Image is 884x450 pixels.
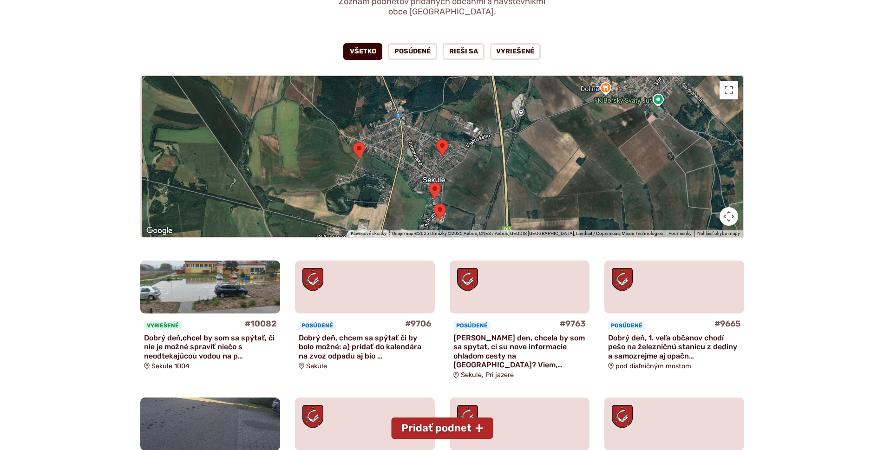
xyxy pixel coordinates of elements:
[295,261,435,374] a: #9706 Posúdené Dobrý deň, chcem sa spýtať či by bolo možné: a) pridať do kalendára na zvoz odpadu...
[490,43,541,60] a: Vyriešené
[668,231,692,236] a: Podmienky (otvorí sa na novej karte)
[604,261,744,374] a: #9665 Posúdené Dobrý deň, 1. veľa občanov chodí pešo na železničnú stanicu z dediny a samozrejme ...
[140,261,280,374] a: #10082 Vyriešené Dobrý deň,chcel by som sa spýtať, či nie je možné spraviť niečo s neodtekajúcou ...
[391,417,493,439] button: Pridať podnet
[560,319,586,329] h4: #9763
[144,225,175,237] img: Google
[401,422,471,434] span: Pridať podnet
[299,333,431,360] p: Dobrý deň, chcem sa spýtať či by bolo možné: a) pridať do kalendára na zvoz odpadu aj bio …
[144,321,182,330] span: Vyriešené
[453,321,491,330] span: Posúdené
[461,371,514,379] span: Sekule, Pri jazere
[351,230,386,237] button: Klávesové skratky
[720,207,738,226] button: Ovládať kameru na mape
[616,362,691,370] span: pod diaľničným mostom
[343,43,383,60] a: Všetko
[453,333,586,369] p: [PERSON_NAME] den, chcela by som sa spytat, ci su nove informacie ohladom cesty na [GEOGRAPHIC_DA...
[151,362,190,370] span: Sekule 1004
[144,225,175,237] a: Otvoriť túto oblasť v Mapách Google (otvorí nové okno)
[392,231,663,236] span: Údaje máp ©2025 Obrázky ©2025 Airbus, CNES / Airbus, GEODIS [GEOGRAPHIC_DATA], Landsat / Copernic...
[697,231,740,236] a: Nahlásiť chybu mapy
[405,319,431,329] h4: #9706
[714,319,740,329] h4: #9665
[450,261,589,383] a: #9763 Posúdené [PERSON_NAME] den, chcela by som sa spytat, ci su nove informacie ohladom cesty na...
[388,43,437,60] a: Posúdené
[144,333,276,360] p: Dobrý deň,chcel by som sa spýtať, či nie je možné spraviť niečo s neodtekajúcou vodou na p…
[245,319,276,329] h4: #10082
[720,81,738,99] button: Prepnúť zobrazenie na celú obrazovku
[306,362,327,370] span: Sekule
[608,333,740,360] p: Dobrý deň, 1. veľa občanov chodí pešo na železničnú stanicu z dediny a samozrejme aj opačn…
[608,321,645,330] span: Posúdené
[443,43,485,60] a: Rieši sa
[299,321,336,330] span: Posúdené
[140,75,744,238] div: Mapa podnetov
